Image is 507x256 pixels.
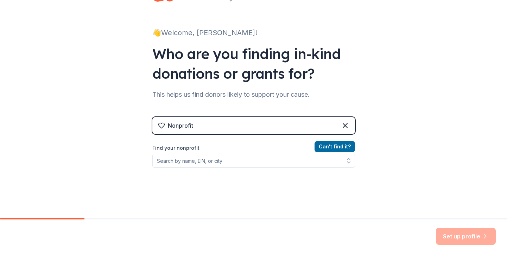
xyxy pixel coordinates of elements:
input: Search by name, EIN, or city [152,154,355,168]
div: 👋 Welcome, [PERSON_NAME]! [152,27,355,38]
div: Nonprofit [168,121,193,130]
div: Who are you finding in-kind donations or grants for? [152,44,355,83]
label: Find your nonprofit [152,144,355,152]
button: Can't find it? [315,141,355,152]
div: This helps us find donors likely to support your cause. [152,89,355,100]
